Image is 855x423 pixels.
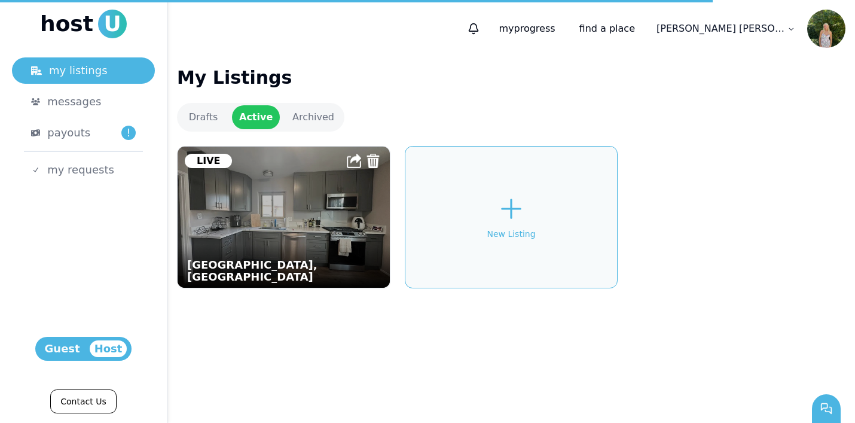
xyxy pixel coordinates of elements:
span: payouts [47,124,90,141]
span: host [40,12,93,36]
a: [PERSON_NAME] [PERSON_NAME] [649,17,802,41]
a: New Listing [405,146,618,288]
a: find a place [570,17,645,41]
p: progress [489,17,564,41]
a: my requests [12,157,155,183]
a: hostU [40,10,127,38]
a: San Diego, CA 92115, USA[GEOGRAPHIC_DATA], [GEOGRAPHIC_DATA]ShareTrashLive [177,146,390,288]
div: my listings [31,62,136,79]
img: Trash [366,154,380,168]
a: my listings [12,57,155,84]
a: payouts! [12,120,155,146]
p: [GEOGRAPHIC_DATA], [GEOGRAPHIC_DATA] [187,259,390,283]
a: Drafts [179,105,227,129]
h1: My Listings [177,67,845,89]
div: Live [185,154,232,168]
img: Share [347,154,361,168]
a: Contact Us [50,389,116,413]
a: messages [12,89,155,115]
span: ! [121,126,136,140]
a: Archived [285,105,342,129]
img: San Diego, CA 92115, USA [178,147,390,288]
img: Ella Freeman avatar [807,10,845,48]
span: messages [47,93,101,110]
span: Host [90,340,127,357]
span: Guest [40,340,85,357]
span: my requests [47,162,114,178]
span: U [98,10,127,38]
p: [PERSON_NAME] [PERSON_NAME] [656,22,785,36]
a: Active [232,105,280,129]
span: my [499,23,514,34]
